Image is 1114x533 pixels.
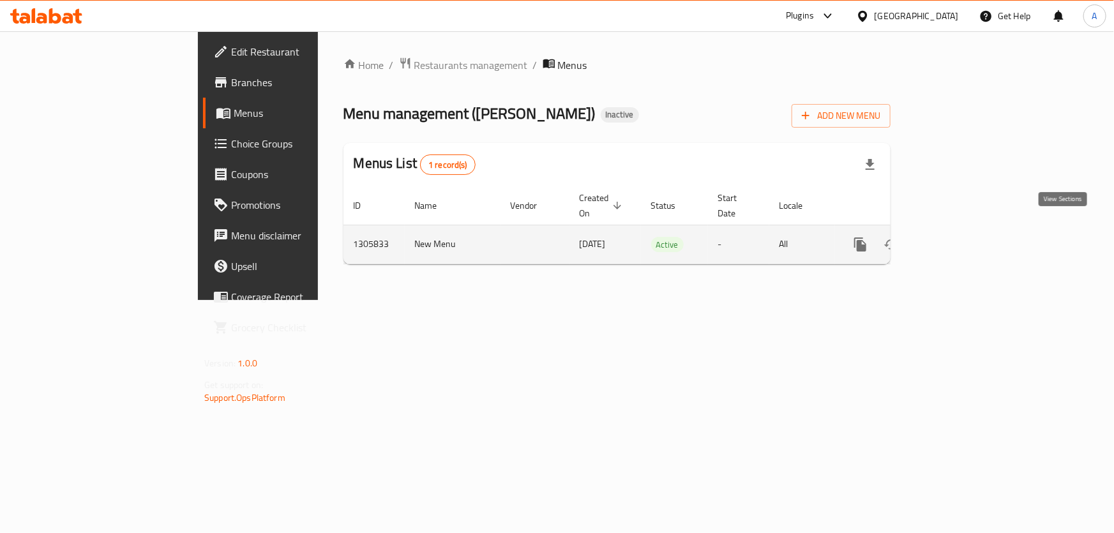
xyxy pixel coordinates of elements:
a: Grocery Checklist [203,312,384,343]
div: Plugins [786,8,814,24]
a: Upsell [203,251,384,282]
span: Name [415,198,454,213]
span: ID [354,198,378,213]
button: more [845,229,876,260]
th: Actions [835,186,978,225]
td: All [769,225,835,264]
span: Upsell [231,259,373,274]
span: Status [651,198,693,213]
span: Coverage Report [231,289,373,304]
span: Menus [558,57,587,73]
nav: breadcrumb [343,57,891,73]
a: Branches [203,67,384,98]
span: Active [651,237,684,252]
span: Version: [204,355,236,372]
a: Support.OpsPlatform [204,389,285,406]
span: Menus [234,105,373,121]
span: Promotions [231,197,373,213]
table: enhanced table [343,186,978,264]
div: Inactive [601,107,639,123]
span: 1 record(s) [421,159,475,171]
span: 1.0.0 [237,355,257,372]
span: A [1092,9,1097,23]
div: Export file [855,149,885,180]
div: [GEOGRAPHIC_DATA] [875,9,959,23]
span: Inactive [601,109,639,120]
a: Menus [203,98,384,128]
a: Restaurants management [399,57,528,73]
li: / [389,57,394,73]
h2: Menus List [354,154,476,175]
a: Promotions [203,190,384,220]
span: [DATE] [580,236,606,252]
span: Start Date [718,190,754,221]
span: Branches [231,75,373,90]
span: Grocery Checklist [231,320,373,335]
span: Menu disclaimer [231,228,373,243]
a: Edit Restaurant [203,36,384,67]
a: Choice Groups [203,128,384,159]
li: / [533,57,538,73]
td: - [708,225,769,264]
span: Created On [580,190,626,221]
span: Add New Menu [802,108,880,124]
a: Coupons [203,159,384,190]
div: Total records count [420,154,476,175]
span: Edit Restaurant [231,44,373,59]
a: Menu disclaimer [203,220,384,251]
span: Choice Groups [231,136,373,151]
button: Change Status [876,229,907,260]
span: Get support on: [204,377,263,393]
button: Add New Menu [792,104,891,128]
span: Coupons [231,167,373,182]
td: New Menu [405,225,501,264]
a: Coverage Report [203,282,384,312]
span: Restaurants management [414,57,528,73]
span: Locale [779,198,820,213]
span: Vendor [511,198,554,213]
span: Menu management ( [PERSON_NAME] ) [343,99,596,128]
